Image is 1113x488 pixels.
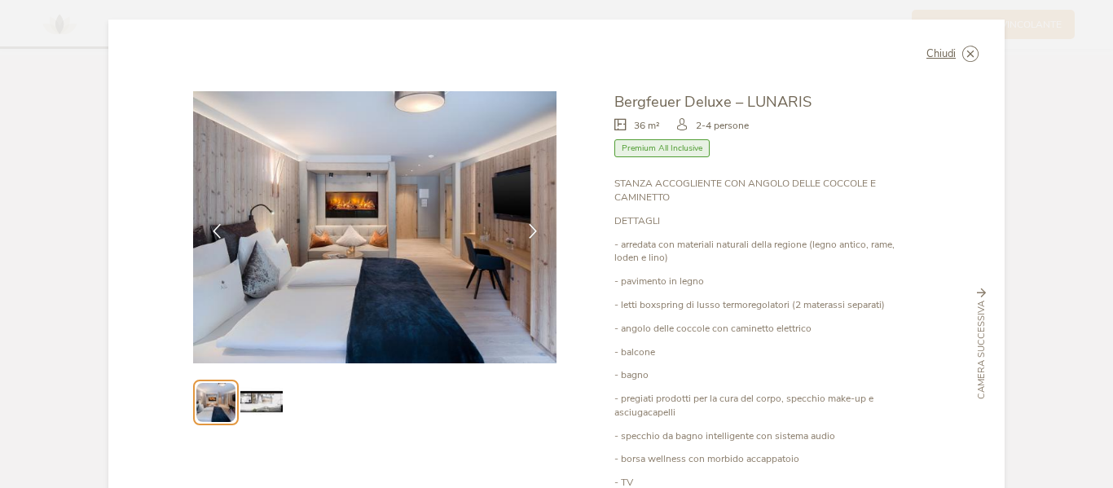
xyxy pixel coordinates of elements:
[634,119,660,133] span: 36 m²
[614,345,920,359] p: - balcone
[196,383,235,421] img: Preview
[614,238,920,266] p: - arredata con materiali naturali della regione (legno antico, rame, loden e lino)
[614,214,920,228] p: DETTAGLI
[614,177,920,204] p: STANZA ACCOGLIENTE CON ANGOLO DELLE COCCOLE E CAMINETTO
[614,322,920,336] p: - angolo delle coccole con caminetto elettrico
[926,49,956,59] span: Chiudi
[614,275,920,288] p: - pavimento in legno
[614,368,920,382] p: - bagno
[975,301,988,399] span: Camera successiva
[614,139,710,158] span: Premium All Inclusive
[614,298,920,312] p: - letti boxspring di lusso termoregolatori (2 materassi separati)
[614,429,920,443] p: - specchio da bagno intelligente con sistema audio
[614,392,920,420] p: - pregiati prodotti per la cura del corpo, specchio make-up e asciugacapelli
[614,91,812,112] span: Bergfeuer Deluxe – LUNARIS
[193,91,556,363] img: Bergfeuer Deluxe – LUNARIS
[696,119,749,133] span: 2-4 persone
[240,381,282,423] img: Preview
[614,452,920,466] p: - borsa wellness con morbido accappatoio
